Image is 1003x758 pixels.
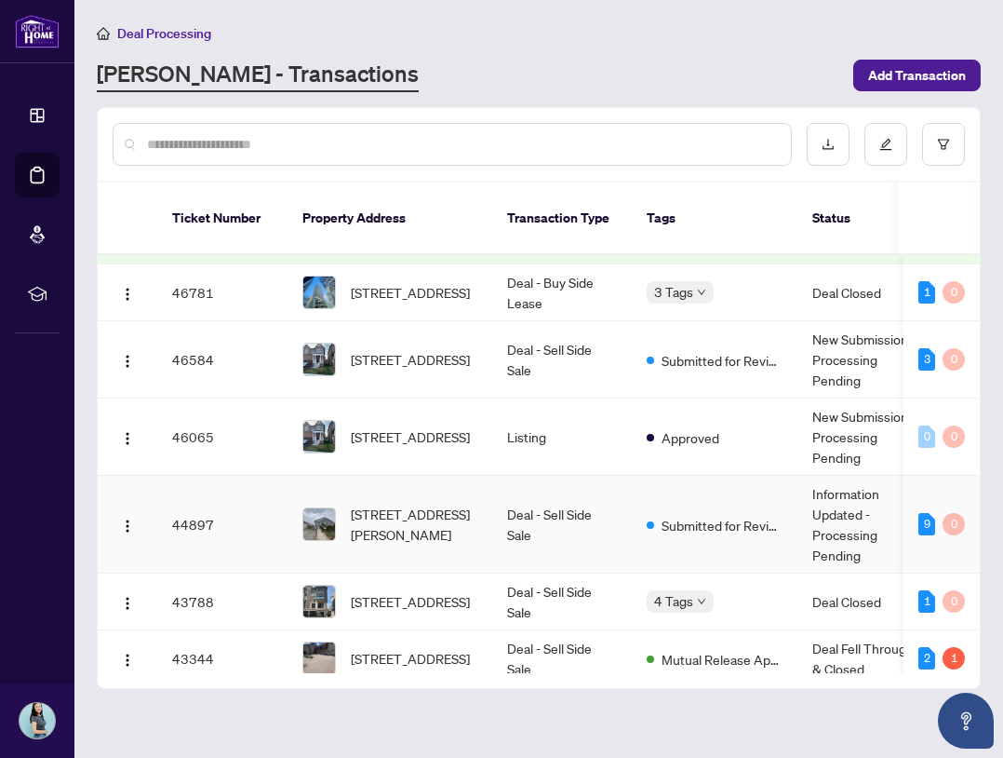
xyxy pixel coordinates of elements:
[822,138,835,151] span: download
[351,591,470,612] span: [STREET_ADDRESS]
[157,630,288,687] td: 43344
[853,60,981,91] button: Add Transaction
[113,509,142,539] button: Logo
[654,590,693,612] span: 4 Tags
[113,277,142,307] button: Logo
[918,647,935,670] div: 2
[943,281,965,304] div: 0
[918,348,935,371] div: 3
[492,399,632,476] td: Listing
[943,348,965,371] div: 0
[113,643,142,673] button: Logo
[662,427,719,448] span: Approved
[662,649,782,670] span: Mutual Release Approved
[662,350,782,371] span: Submitted for Review
[303,277,335,308] img: thumbnail-img
[943,426,965,448] div: 0
[120,287,135,302] img: Logo
[922,123,965,166] button: filter
[797,264,937,321] td: Deal Closed
[20,703,55,738] img: Profile Icon
[303,643,335,674] img: thumbnail-img
[492,476,632,574] td: Deal - Sell Side Sale
[943,513,965,535] div: 0
[351,349,470,370] span: [STREET_ADDRESS]
[351,282,470,303] span: [STREET_ADDRESS]
[937,138,950,151] span: filter
[120,596,135,611] img: Logo
[303,586,335,617] img: thumbnail-img
[157,574,288,630] td: 43788
[113,587,142,616] button: Logo
[938,693,994,749] button: Open asap
[303,344,335,375] img: thumbnail-img
[697,597,706,606] span: down
[632,183,797,255] th: Tags
[351,648,470,669] span: [STREET_ADDRESS]
[157,264,288,321] td: 46781
[797,183,937,255] th: Status
[303,508,335,540] img: thumbnail-img
[157,476,288,574] td: 44897
[303,421,335,453] img: thumbnail-img
[492,183,632,255] th: Transaction Type
[918,590,935,613] div: 1
[117,25,211,42] span: Deal Processing
[120,354,135,369] img: Logo
[492,630,632,687] td: Deal - Sell Side Sale
[492,264,632,321] td: Deal - Buy Side Lease
[697,288,706,297] span: down
[120,519,135,534] img: Logo
[157,183,288,255] th: Ticket Number
[113,345,142,374] button: Logo
[120,431,135,446] img: Logo
[797,321,937,399] td: New Submission - Processing Pending
[351,426,470,447] span: [STREET_ADDRESS]
[943,590,965,613] div: 0
[868,61,966,90] span: Add Transaction
[157,321,288,399] td: 46584
[864,123,907,166] button: edit
[943,647,965,670] div: 1
[492,574,632,630] td: Deal - Sell Side Sale
[157,399,288,476] td: 46065
[492,321,632,399] td: Deal - Sell Side Sale
[797,630,937,687] td: Deal Fell Through & Closed
[797,574,937,630] td: Deal Closed
[288,183,492,255] th: Property Address
[918,426,935,448] div: 0
[662,515,782,535] span: Submitted for Review
[120,653,135,668] img: Logo
[15,14,60,48] img: logo
[918,513,935,535] div: 9
[797,399,937,476] td: New Submission - Processing Pending
[807,123,849,166] button: download
[351,504,477,545] span: [STREET_ADDRESS][PERSON_NAME]
[879,138,892,151] span: edit
[797,476,937,574] td: Information Updated - Processing Pending
[654,281,693,303] span: 3 Tags
[97,59,419,92] a: [PERSON_NAME] - Transactions
[97,27,110,40] span: home
[918,281,935,304] div: 1
[113,422,142,452] button: Logo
